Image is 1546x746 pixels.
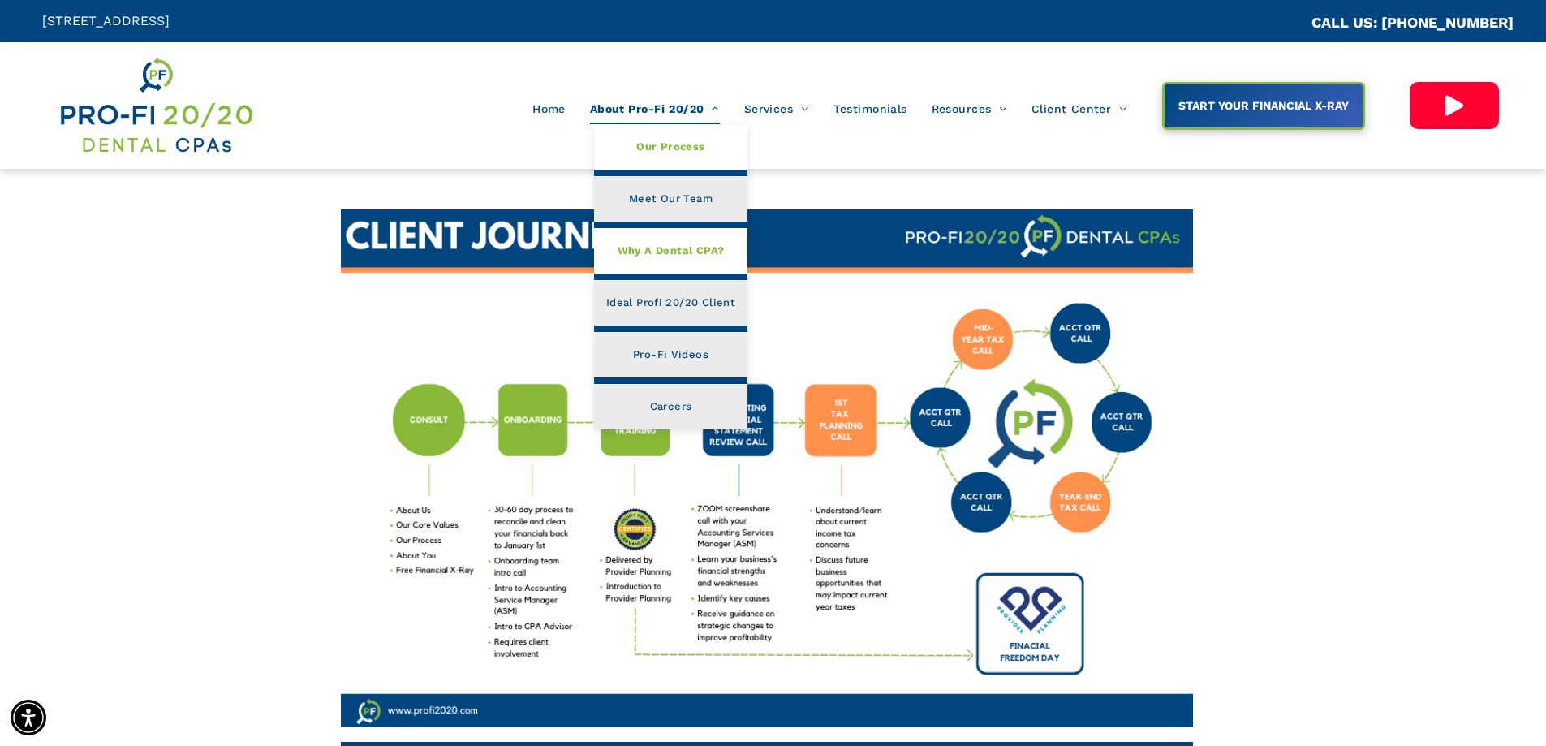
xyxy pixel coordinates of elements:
a: START YOUR FINANCIAL X-RAY [1162,82,1365,130]
a: Testimonials [821,93,919,124]
a: Careers [594,384,747,429]
span: Meet Our Team [629,188,713,209]
span: START YOUR FINANCIAL X-RAY [1173,91,1354,120]
img: Grow Your Dental Business with Our Dental CPA Consulting Services [341,209,1193,727]
img: Get Dental CPA Consulting, Bookkeeping, & Bank Loans [58,54,254,157]
a: Resources [919,93,1019,124]
a: Our Process [594,124,747,170]
span: Our Process [636,136,704,157]
a: Services [732,93,821,124]
span: Ideal Profi 20/20 Client [606,292,735,313]
span: About Pro-Fi 20/20 [590,93,720,124]
span: Careers [650,396,692,417]
a: CALL US: [PHONE_NUMBER] [1311,14,1514,31]
a: Why A Dental CPA? [594,228,747,274]
span: Pro-Fi Videos [633,344,708,365]
a: Home [520,93,578,124]
a: About Pro-Fi 20/20 [578,93,732,124]
span: Why A Dental CPA? [618,240,725,261]
span: [STREET_ADDRESS] [42,13,170,28]
div: Accessibility Menu [11,700,46,735]
span: CA::CALLC [1242,15,1311,31]
a: Meet Our Team [594,176,747,222]
a: Ideal Profi 20/20 Client [594,280,747,326]
a: Client Center [1019,93,1139,124]
a: Pro-Fi Videos [594,332,747,377]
